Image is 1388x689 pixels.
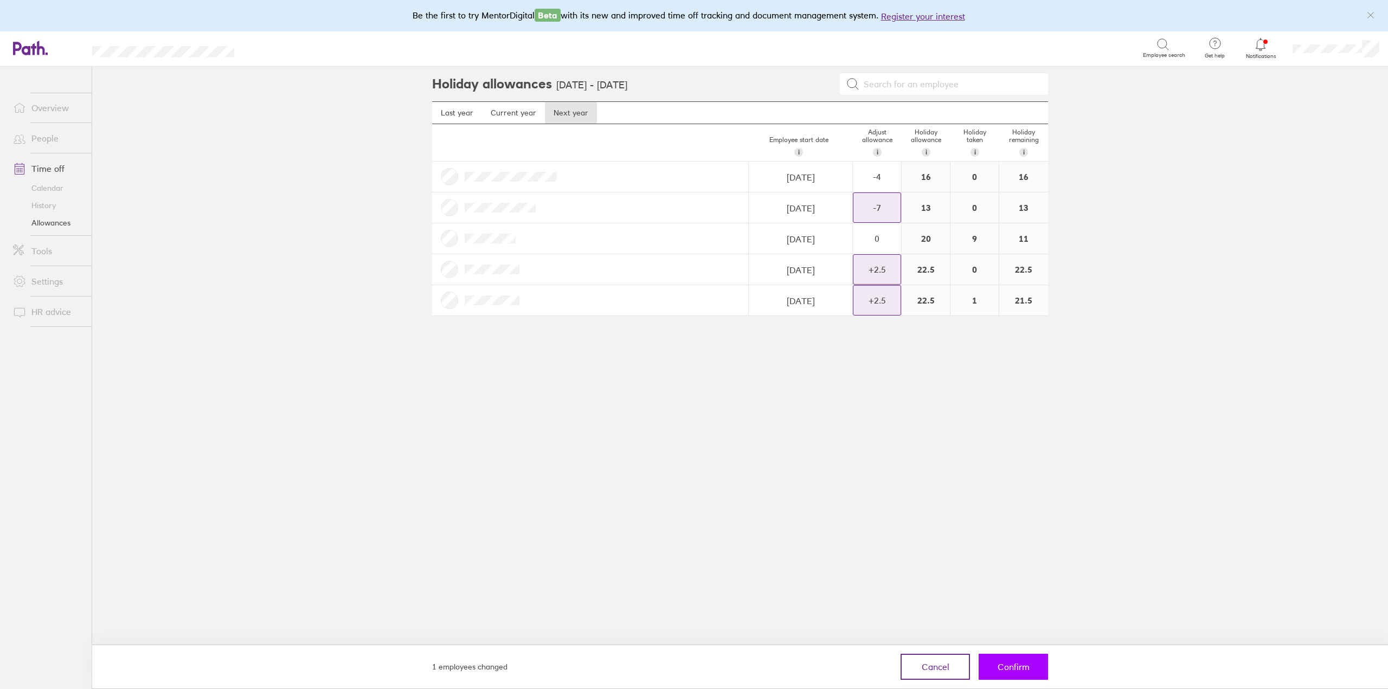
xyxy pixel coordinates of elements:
div: 11 [999,223,1048,254]
div: Holiday taken [950,124,999,161]
div: 13 [999,192,1048,223]
div: + 2.5 [853,265,901,274]
span: i [1023,148,1025,157]
div: 16 [902,162,950,192]
div: 21.5 [999,285,1048,315]
a: Allowances [4,214,92,231]
input: dd/mm/yyyy [749,162,852,192]
div: 0 [950,192,999,223]
a: Notifications [1243,37,1278,60]
a: Last year [432,102,482,124]
span: Get help [1197,53,1232,59]
span: Employee search [1143,52,1185,59]
a: History [4,197,92,214]
div: -7 [853,203,901,213]
a: Calendar [4,179,92,197]
input: dd/mm/yyyy [749,193,852,223]
div: Employee start date [744,132,853,161]
h3: [DATE] - [DATE] [556,80,627,91]
button: Cancel [901,654,970,680]
div: 20 [902,223,950,254]
a: HR advice [4,301,92,323]
div: -4 [853,172,901,182]
div: 22.5 [902,254,950,285]
span: i [798,148,800,157]
span: Notifications [1243,53,1278,60]
a: Overview [4,97,92,119]
h2: Holiday allowances [432,67,552,101]
div: + 2.5 [853,295,901,305]
span: i [926,148,927,157]
div: Be the first to try MentorDigital with its new and improved time off tracking and document manage... [413,9,976,23]
div: 0 [853,234,901,243]
div: 22.5 [902,285,950,315]
a: Tools [4,240,92,262]
div: Holiday remaining [999,124,1048,161]
input: dd/mm/yyyy [749,255,852,285]
span: Beta [535,9,561,22]
div: 0 [950,162,999,192]
span: i [974,148,976,157]
div: Search [264,43,291,53]
input: Search for an employee [859,74,1042,94]
div: Holiday allowance [902,124,950,161]
div: 16 [999,162,1048,192]
span: Confirm [998,662,1030,672]
div: 13 [902,192,950,223]
input: dd/mm/yyyy [749,224,852,254]
div: Adjust allowance [853,124,902,161]
input: dd/mm/yyyy [749,286,852,316]
button: Confirm [979,654,1048,680]
a: People [4,127,92,149]
a: Current year [482,102,545,124]
a: Next year [545,102,597,124]
span: Cancel [922,662,949,672]
div: 9 [950,223,999,254]
div: 22.5 [999,254,1048,285]
a: Time off [4,158,92,179]
a: Settings [4,271,92,292]
button: Register your interest [881,10,965,23]
div: 0 [950,254,999,285]
div: 1 [950,285,999,315]
div: 1 employees changed [432,661,507,673]
span: i [877,148,878,157]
